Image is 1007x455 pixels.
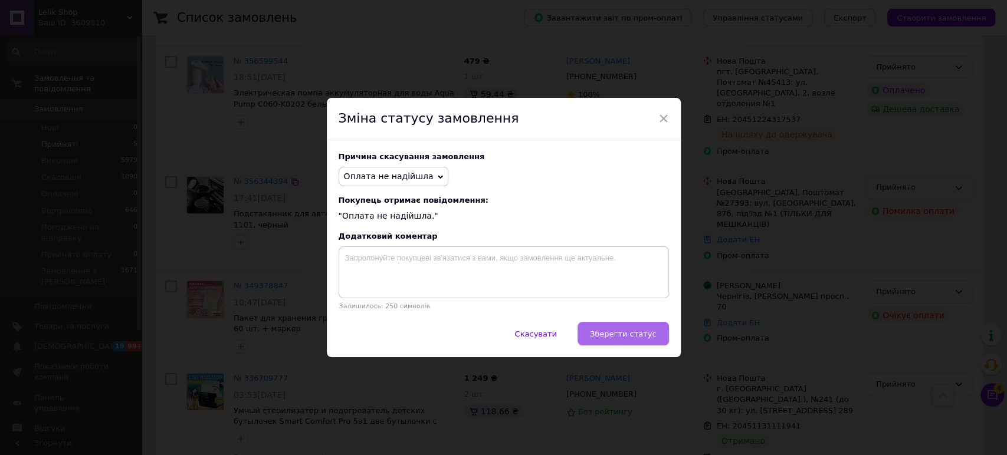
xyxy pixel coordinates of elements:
[339,232,669,240] div: Додатковий коментар
[339,152,669,161] div: Причина скасування замовлення
[590,329,657,338] span: Зберегти статус
[578,322,669,345] button: Зберегти статус
[344,172,434,181] span: Оплата не надійшла
[327,98,681,140] div: Зміна статусу замовлення
[339,196,669,205] span: Покупець отримає повідомлення:
[339,302,669,310] p: Залишилось: 250 символів
[339,196,669,222] div: "Оплата не надійшла."
[514,329,556,338] span: Скасувати
[502,322,569,345] button: Скасувати
[658,108,669,128] span: ×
